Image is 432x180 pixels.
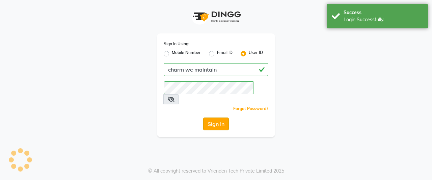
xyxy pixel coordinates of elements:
input: Username [164,63,268,76]
div: Login Successfully. [344,16,423,23]
label: Sign In Using: [164,41,189,47]
img: logo1.svg [189,7,243,27]
div: Success [344,9,423,16]
label: User ID [249,50,263,58]
label: Email ID [217,50,233,58]
input: Username [164,81,253,94]
a: Forgot Password? [233,106,268,111]
label: Mobile Number [172,50,201,58]
button: Sign In [203,118,229,130]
